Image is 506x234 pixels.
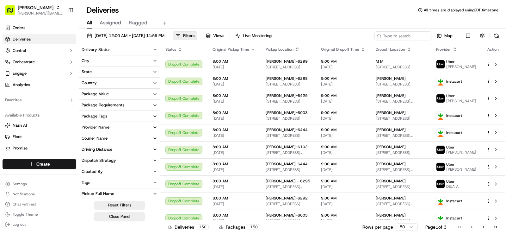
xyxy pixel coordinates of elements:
button: Views [203,31,227,40]
span: DEJA A. [446,184,460,189]
span: Uber [446,145,455,150]
span: Fleet [13,134,22,140]
button: Start new chat [108,62,115,70]
button: City [79,55,160,66]
span: [STREET_ADDRESS] [266,99,311,104]
span: 8:00 AM [213,93,256,98]
span: Knowledge Base [13,92,48,98]
span: [DATE] [213,65,256,70]
span: 8:00 AM [213,144,256,149]
span: [PERSON_NAME]-6425 [266,93,308,98]
button: Created By [79,166,160,177]
span: Uber [446,179,455,184]
button: Dispatch Strategy [79,155,160,166]
span: [DATE] [213,99,256,104]
span: [DATE] [321,201,366,206]
span: 8:00 AM [213,196,256,201]
span: Map [444,33,453,39]
span: Log out [13,222,26,227]
span: Dropoff Location [376,47,405,52]
button: Package Requirements [79,100,160,111]
span: Status [165,47,176,52]
button: Refresh [492,31,501,40]
div: Start new chat [22,60,104,67]
div: Created By [82,169,103,174]
span: [PERSON_NAME]-6299 [266,59,308,64]
input: Type to search [374,31,431,40]
div: Packages [219,224,260,230]
span: [PERSON_NAME]-6102 [266,144,308,149]
span: [PERSON_NAME]-6444 [266,161,308,167]
img: profile_uber_ahold_partner.png [436,60,445,68]
span: 8:00 AM [213,110,256,115]
button: Delivery Status [79,44,160,55]
span: [DATE] [321,133,366,138]
span: API Documentation [60,92,102,98]
span: [STREET_ADDRESS] [266,201,311,206]
button: Engage [3,68,76,79]
span: Orders [13,25,25,31]
span: [STREET_ADDRESS] [376,184,426,189]
img: profile_uber_ahold_partner.png [436,180,445,188]
span: [STREET_ADDRESS][PERSON_NAME] [376,201,426,206]
img: profile_uber_ahold_partner.png [436,94,445,103]
button: [PERSON_NAME][PERSON_NAME][EMAIL_ADDRESS][PERSON_NAME][DOMAIN_NAME] [3,3,65,18]
div: Courier Name [82,136,108,141]
span: 8:00 AM [213,76,256,81]
span: [STREET_ADDRESS] [266,167,311,172]
span: [DATE] [321,167,366,172]
span: All times are displayed using EDT timezone [424,8,498,13]
span: 9:00 AM [321,179,366,184]
span: [STREET_ADDRESS] [376,82,426,87]
span: Instacart [446,79,462,84]
a: 📗Knowledge Base [4,89,51,101]
span: [STREET_ADDRESS] [266,116,311,121]
span: [DATE] [213,167,256,172]
button: Reset Filters [94,201,145,210]
button: Live Monitoring [232,31,275,40]
span: [DATE] [213,133,256,138]
div: Package Requirements [82,102,124,108]
span: [DATE] [213,82,256,87]
div: State [82,69,92,75]
div: Action [486,47,500,52]
span: Original Dropoff Time [321,47,359,52]
span: [DATE] [321,99,366,104]
span: [PERSON_NAME]-6444 [266,127,308,132]
span: [PERSON_NAME] [376,127,406,132]
button: Country [79,78,160,88]
button: Promise [3,143,76,153]
span: Uber [446,93,455,98]
img: profile_instacart_ahold_partner.png [436,214,445,222]
p: Welcome 👋 [6,25,115,35]
span: 8:00 AM [213,213,256,218]
span: [STREET_ADDRESS] [266,65,311,70]
span: [PERSON_NAME] [376,179,406,184]
span: 9:00 AM [321,144,366,149]
button: Toggle Theme [3,210,76,219]
span: Engage [13,71,27,76]
div: Available Products [3,110,76,120]
span: 9:00 AM [321,127,366,132]
button: Chat with us! [3,200,76,209]
button: Driving Distance [79,144,160,155]
span: 8:00 AM [213,59,256,64]
button: [DATE] 12:00 AM - [DATE] 11:59 PM [84,31,167,40]
button: [PERSON_NAME] [18,4,53,11]
div: Dispatch Strategy [82,158,116,163]
div: Package Tags [82,113,107,119]
span: Toggle Theme [13,212,38,217]
div: City [82,58,89,64]
button: Package Value [79,89,160,99]
button: Create [3,159,76,169]
span: Chat with us! [13,202,36,207]
a: Analytics [3,80,76,90]
button: Tags [79,177,160,188]
span: 9:00 AM [321,196,366,201]
button: Pickup Full Name [79,188,160,199]
span: [DATE] [213,201,256,206]
button: Orchestrate [3,57,76,67]
div: 150 [197,224,209,230]
span: Settings [13,181,27,187]
span: [PERSON_NAME]-6288 [266,76,308,81]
